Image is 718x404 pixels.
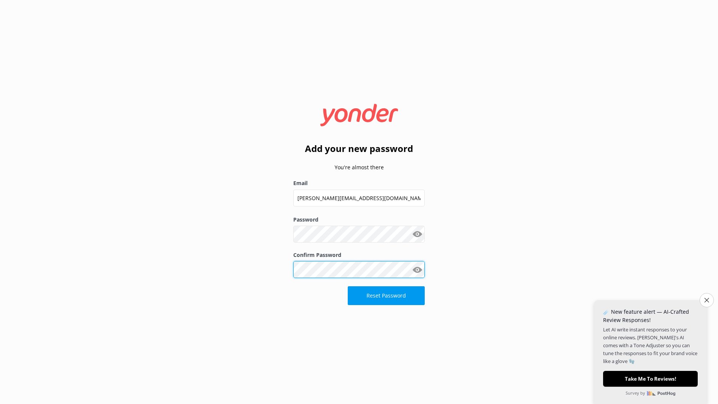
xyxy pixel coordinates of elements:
label: Password [293,216,425,224]
button: Reset Password [348,286,425,305]
button: Show password [410,262,425,277]
h2: Add your new password [293,141,425,156]
label: Email [293,179,425,187]
button: Show password [410,227,425,242]
input: user@emailaddress.com [293,190,425,207]
p: You're almost there [293,163,425,172]
label: Confirm Password [293,251,425,259]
